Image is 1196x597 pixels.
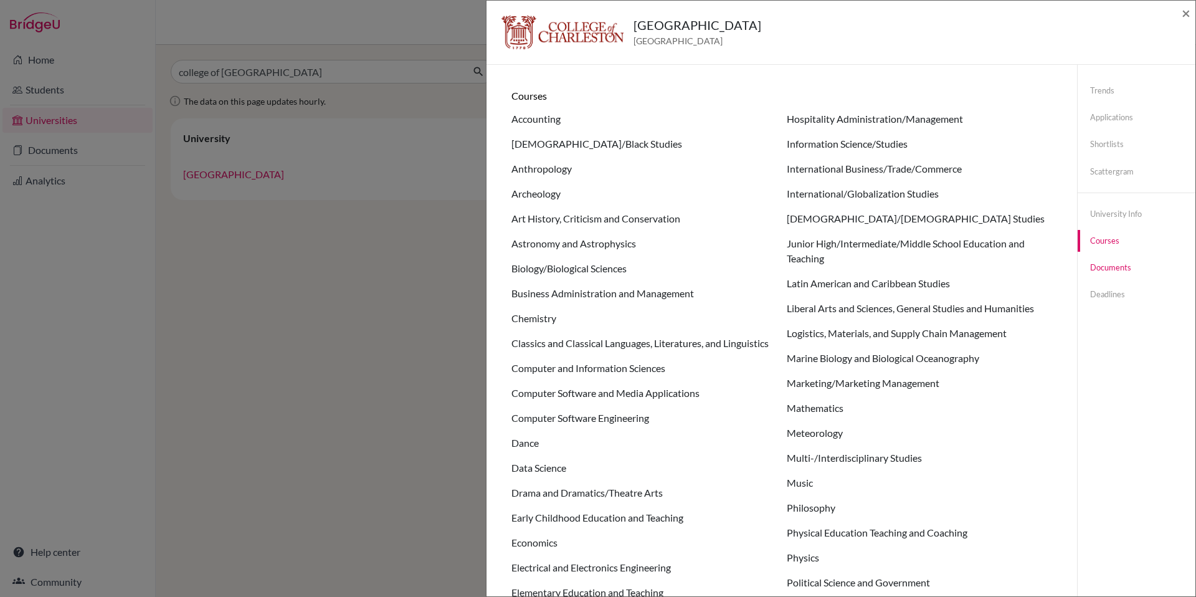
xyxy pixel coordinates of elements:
a: Deadlines [1078,284,1195,305]
li: [DEMOGRAPHIC_DATA]/Black Studies [511,136,777,151]
li: Early Childhood Education and Teaching [511,510,777,525]
li: Data Science [511,461,777,475]
li: Art History, Criticism and Conservation [511,211,777,226]
li: International/Globalization Studies [787,186,1052,201]
h6: Courses [511,90,1052,102]
li: Multi-/Interdisciplinary Studies [787,451,1052,466]
li: Logistics, Materials, and Supply Chain Management [787,326,1052,341]
a: Scattergram [1078,161,1195,183]
li: Junior High/Intermediate/Middle School Education and Teaching [787,236,1052,266]
li: International Business/Trade/Commerce [787,161,1052,176]
li: Latin American and Caribbean Studies [787,276,1052,291]
span: × [1182,4,1190,22]
li: Marine Biology and Biological Oceanography [787,351,1052,366]
li: Archeology [511,186,777,201]
li: Dance [511,436,777,451]
li: Political Science and Government [787,575,1052,590]
a: Applications [1078,107,1195,128]
li: Hospitality Administration/Management [787,112,1052,127]
li: Computer and Information Sciences [511,361,777,376]
li: Information Science/Studies [787,136,1052,151]
li: Electrical and Electronics Engineering [511,560,777,575]
a: Courses [1078,230,1195,252]
li: Economics [511,535,777,550]
span: [GEOGRAPHIC_DATA] [634,34,761,47]
li: Classics and Classical Languages, Literatures, and Linguistics [511,336,777,351]
img: us_cofc_eu50_xa_.jpeg [501,16,624,49]
li: Marketing/Marketing Management [787,376,1052,391]
a: Trends [1078,80,1195,102]
li: Meteorology [787,426,1052,441]
li: Mathematics [787,401,1052,416]
li: Liberal Arts and Sciences, General Studies and Humanities [787,301,1052,316]
li: Accounting [511,112,777,127]
a: Documents [1078,257,1195,279]
li: Computer Software Engineering [511,411,777,426]
li: Astronomy and Astrophysics [511,236,777,251]
li: Physics [787,550,1052,565]
li: Computer Software and Media Applications [511,386,777,401]
h5: [GEOGRAPHIC_DATA] [634,16,761,34]
li: Biology/Biological Sciences [511,261,777,276]
a: Shortlists [1078,133,1195,155]
li: Business Administration and Management [511,286,777,301]
li: Philosophy [787,500,1052,515]
li: Chemistry [511,311,777,326]
li: Physical Education Teaching and Coaching [787,525,1052,540]
button: Close [1182,6,1190,21]
a: University info [1078,203,1195,225]
li: Anthropology [511,161,777,176]
li: [DEMOGRAPHIC_DATA]/[DEMOGRAPHIC_DATA] Studies [787,211,1052,226]
li: Drama and Dramatics/Theatre Arts [511,485,777,500]
li: Music [787,475,1052,490]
